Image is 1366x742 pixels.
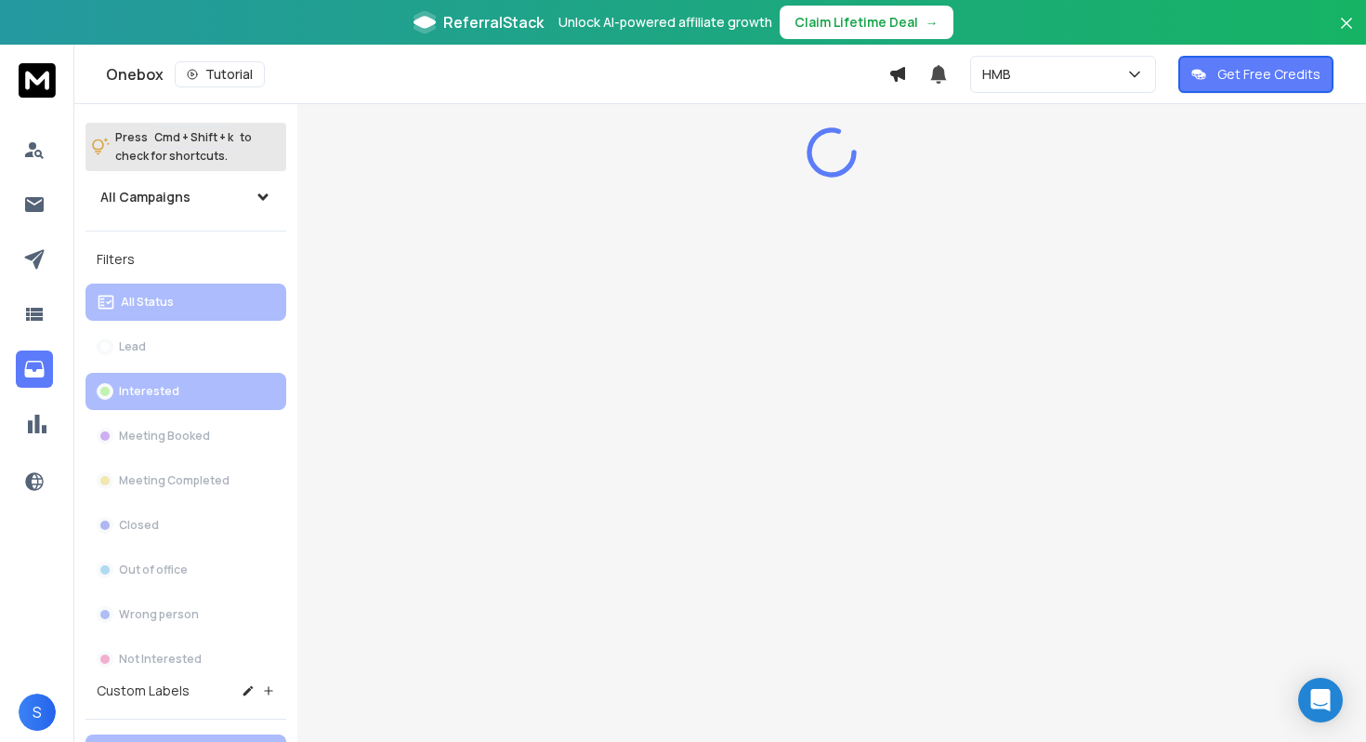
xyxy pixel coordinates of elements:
[1217,65,1320,84] p: Get Free Credits
[175,61,265,87] button: Tutorial
[85,246,286,272] h3: Filters
[115,128,252,166] p: Press to check for shortcuts.
[1298,678,1343,722] div: Open Intercom Messenger
[151,126,236,148] span: Cmd + Shift + k
[100,188,190,206] h1: All Campaigns
[19,694,56,731] button: S
[926,13,939,32] span: →
[558,13,772,32] p: Unlock AI-powered affiliate growth
[97,682,190,700] h3: Custom Labels
[982,65,1018,84] p: HMB
[780,6,953,39] button: Claim Lifetime Deal→
[106,61,888,87] div: Onebox
[85,179,286,216] button: All Campaigns
[1178,56,1333,93] button: Get Free Credits
[443,11,544,33] span: ReferralStack
[1334,11,1359,56] button: Close banner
